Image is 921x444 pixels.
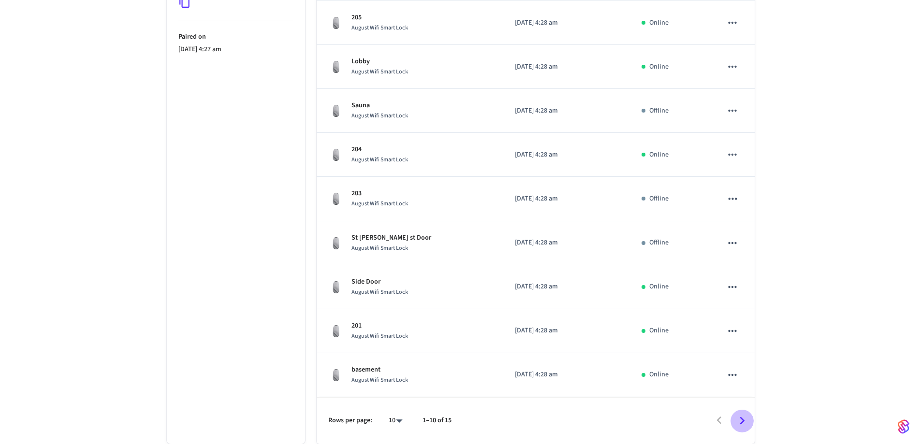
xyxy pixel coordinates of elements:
[351,100,408,111] p: Sauna
[351,156,408,164] span: August Wifi Smart Lock
[351,376,408,384] span: August Wifi Smart Lock
[351,13,408,23] p: 205
[351,112,408,120] span: August Wifi Smart Lock
[649,18,669,28] p: Online
[515,18,618,28] p: [DATE] 4:28 am
[649,194,669,204] p: Offline
[351,332,408,340] span: August Wifi Smart Lock
[328,103,344,118] img: August Wifi Smart Lock 3rd Gen, Silver, Front
[649,150,669,160] p: Online
[515,106,618,116] p: [DATE] 4:28 am
[515,150,618,160] p: [DATE] 4:28 am
[328,279,344,295] img: August Wifi Smart Lock 3rd Gen, Silver, Front
[515,62,618,72] p: [DATE] 4:28 am
[351,200,408,208] span: August Wifi Smart Lock
[351,288,408,296] span: August Wifi Smart Lock
[351,365,408,375] p: basement
[328,323,344,339] img: August Wifi Smart Lock 3rd Gen, Silver, Front
[351,57,408,67] p: Lobby
[351,233,431,243] p: St [PERSON_NAME] st Door
[328,191,344,206] img: August Wifi Smart Lock 3rd Gen, Silver, Front
[351,188,408,199] p: 203
[351,244,408,252] span: August Wifi Smart Lock
[515,326,618,336] p: [DATE] 4:28 am
[351,321,408,331] p: 201
[649,106,669,116] p: Offline
[328,367,344,383] img: August Wifi Smart Lock 3rd Gen, Silver, Front
[351,144,408,155] p: 204
[731,409,753,432] button: Go to next page
[649,326,669,336] p: Online
[328,15,344,30] img: August Wifi Smart Lock 3rd Gen, Silver, Front
[351,68,408,76] span: August Wifi Smart Lock
[515,238,618,248] p: [DATE] 4:28 am
[351,24,408,32] span: August Wifi Smart Lock
[328,235,344,251] img: August Wifi Smart Lock 3rd Gen, Silver, Front
[515,194,618,204] p: [DATE] 4:28 am
[649,238,669,248] p: Offline
[351,277,408,287] p: Side Door
[649,282,669,292] p: Online
[898,419,909,434] img: SeamLogoGradient.69752ec5.svg
[178,44,293,55] p: [DATE] 4:27 am
[178,32,293,42] p: Paired on
[384,414,407,428] div: 10
[649,370,669,380] p: Online
[423,415,452,426] p: 1–10 of 15
[328,147,344,162] img: August Wifi Smart Lock 3rd Gen, Silver, Front
[649,62,669,72] p: Online
[328,59,344,74] img: August Wifi Smart Lock 3rd Gen, Silver, Front
[328,415,372,426] p: Rows per page:
[515,282,618,292] p: [DATE] 4:28 am
[515,370,618,380] p: [DATE] 4:28 am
